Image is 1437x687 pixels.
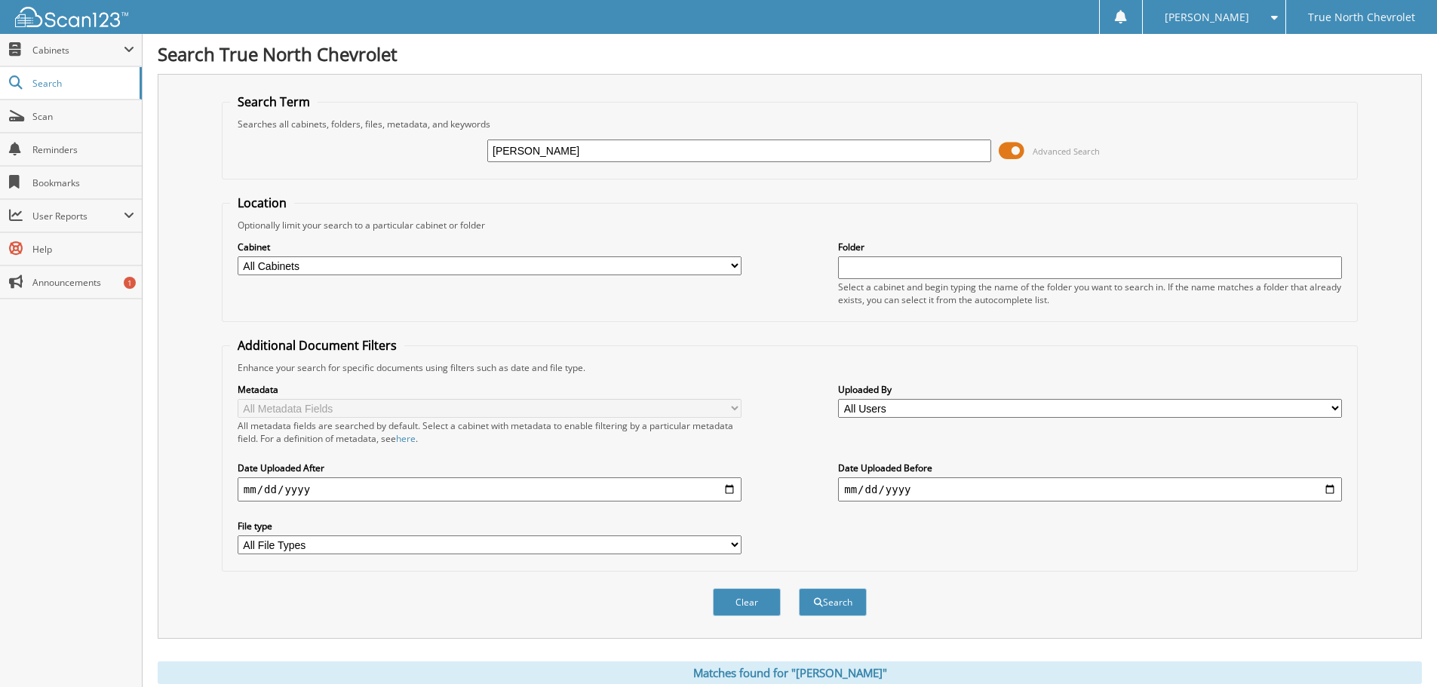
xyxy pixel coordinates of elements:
[238,462,742,474] label: Date Uploaded After
[838,281,1342,306] div: Select a cabinet and begin typing the name of the folder you want to search in. If the name match...
[238,383,742,396] label: Metadata
[230,337,404,354] legend: Additional Document Filters
[124,277,136,289] div: 1
[396,432,416,445] a: here
[238,520,742,532] label: File type
[230,118,1349,130] div: Searches all cabinets, folders, files, metadata, and keywords
[32,143,134,156] span: Reminders
[32,77,132,90] span: Search
[32,176,134,189] span: Bookmarks
[238,477,742,501] input: start
[230,195,294,211] legend: Location
[32,276,134,289] span: Announcements
[1033,146,1100,157] span: Advanced Search
[799,588,867,616] button: Search
[230,219,1349,232] div: Optionally limit your search to a particular cabinet or folder
[238,241,742,253] label: Cabinet
[158,661,1422,684] div: Matches found for "[PERSON_NAME]"
[158,41,1422,66] h1: Search True North Chevrolet
[32,110,134,123] span: Scan
[1165,13,1249,22] span: [PERSON_NAME]
[230,361,1349,374] div: Enhance your search for specific documents using filters such as date and file type.
[713,588,781,616] button: Clear
[15,7,128,27] img: scan123-logo-white.svg
[230,94,318,110] legend: Search Term
[1308,13,1415,22] span: True North Chevrolet
[32,243,134,256] span: Help
[838,462,1342,474] label: Date Uploaded Before
[838,383,1342,396] label: Uploaded By
[32,44,124,57] span: Cabinets
[838,241,1342,253] label: Folder
[238,419,742,445] div: All metadata fields are searched by default. Select a cabinet with metadata to enable filtering b...
[32,210,124,222] span: User Reports
[838,477,1342,501] input: end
